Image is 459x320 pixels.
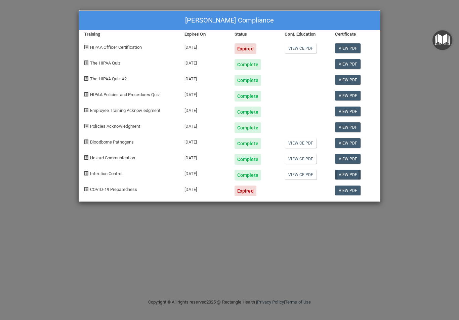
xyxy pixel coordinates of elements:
[335,154,361,164] a: View PDF
[179,86,229,102] div: [DATE]
[179,38,229,54] div: [DATE]
[335,75,361,85] a: View PDF
[179,181,229,196] div: [DATE]
[335,59,361,69] a: View PDF
[90,155,135,160] span: Hazard Communication
[285,154,317,164] a: View CE PDF
[79,11,380,30] div: [PERSON_NAME] Compliance
[235,122,261,133] div: Complete
[235,154,261,165] div: Complete
[235,107,261,117] div: Complete
[335,91,361,101] a: View PDF
[335,122,361,132] a: View PDF
[179,133,229,149] div: [DATE]
[90,92,160,97] span: HIPAA Policies and Procedures Quiz
[179,70,229,86] div: [DATE]
[90,76,127,81] span: The HIPAA Quiz #2
[90,171,122,176] span: Infection Control
[90,108,160,113] span: Employee Training Acknowledgment
[179,165,229,181] div: [DATE]
[235,91,261,102] div: Complete
[335,138,361,148] a: View PDF
[285,138,317,148] a: View CE PDF
[335,107,361,116] a: View PDF
[235,59,261,70] div: Complete
[229,30,280,38] div: Status
[90,124,140,129] span: Policies Acknowledgment
[335,43,361,53] a: View PDF
[179,102,229,117] div: [DATE]
[280,30,330,38] div: Cont. Education
[235,75,261,86] div: Complete
[432,30,452,50] button: Open Resource Center
[90,45,142,50] span: HIPAA Officer Certification
[90,187,137,192] span: COVID-19 Preparedness
[285,43,317,53] a: View CE PDF
[90,139,134,145] span: Bloodborne Pathogens
[179,30,229,38] div: Expires On
[335,170,361,179] a: View PDF
[235,170,261,181] div: Complete
[285,170,317,179] a: View CE PDF
[235,43,256,54] div: Expired
[235,186,256,196] div: Expired
[330,30,380,38] div: Certificate
[179,54,229,70] div: [DATE]
[179,149,229,165] div: [DATE]
[179,117,229,133] div: [DATE]
[335,186,361,195] a: View PDF
[79,30,179,38] div: Training
[90,61,120,66] span: The HIPAA Quiz
[235,138,261,149] div: Complete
